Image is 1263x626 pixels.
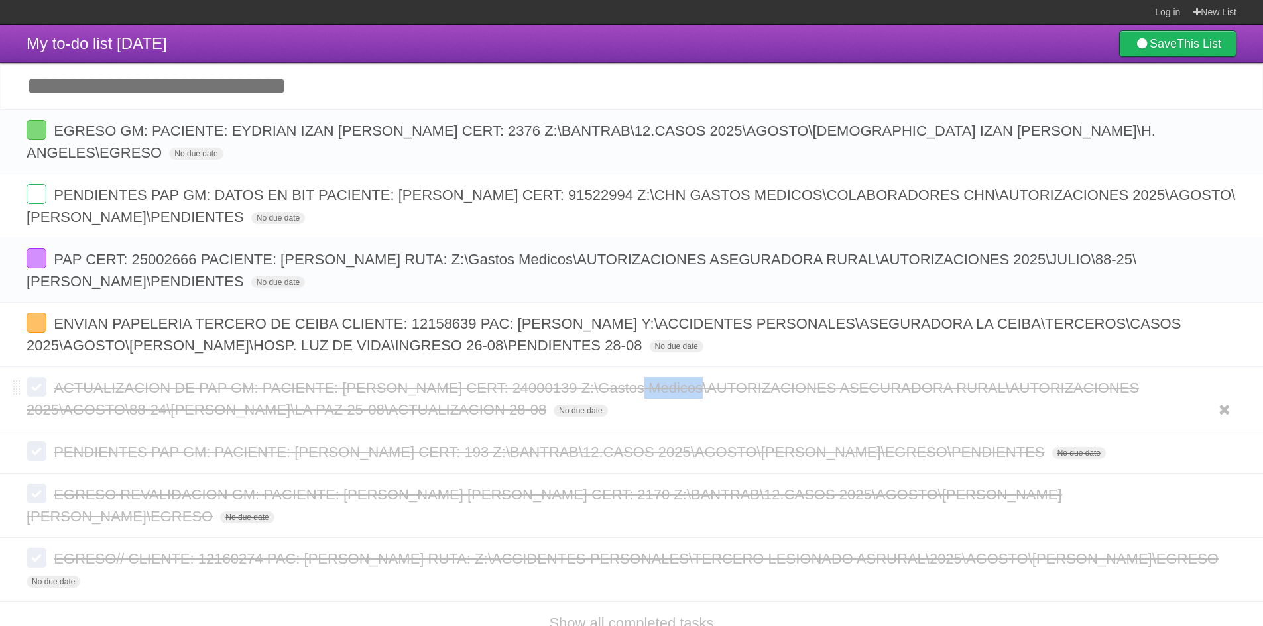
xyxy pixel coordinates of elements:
a: SaveThis List [1119,30,1236,57]
span: No due date [650,340,703,352]
span: No due date [251,276,305,288]
span: My to-do list [DATE] [27,34,167,52]
span: ACTUALIZACION DE PAP GM: PACIENTE: [PERSON_NAME] CERT: 24000139 Z:\Gastos Medicos\AUTORIZACIONES ... [27,380,1139,418]
label: Done [27,248,46,268]
span: PENDIENTES PAP GM: PACIENTE: [PERSON_NAME] CERT: 193 Z:\BANTRAB\12.CASOS 2025\AGOSTO\[PERSON_NAME... [54,444,1048,460]
label: Done [27,184,46,204]
span: No due date [251,212,305,224]
span: PENDIENTES PAP GM: DATOS EN BIT PACIENTE: [PERSON_NAME] CERT: 91522994 Z:\CHN GASTOS MEDICOS\COLA... [27,187,1235,225]
label: Done [27,377,46,397]
b: This List [1177,37,1221,50]
span: No due date [27,576,80,588]
span: No due date [220,511,274,523]
label: Done [27,441,46,461]
label: Done [27,120,46,140]
span: PAP CERT: 25002666 PACIENTE: [PERSON_NAME] RUTA: Z:\Gastos Medicos\AUTORIZACIONES ASEGURADORA RUR... [27,251,1136,289]
label: Done [27,484,46,503]
span: EGRESO REVALIDACION GM: PACIENTE: [PERSON_NAME] [PERSON_NAME] CERT: 2170 Z:\BANTRAB\12.CASOS 2025... [27,486,1062,525]
label: Done [27,313,46,333]
span: No due date [554,405,607,417]
span: EGRESO// CLIENTE: 12160274 PAC: [PERSON_NAME] RUTA: Z:\ACCIDENTES PERSONALES\TERCERO LESIONADO AS... [54,550,1222,567]
span: EGRESO GM: PACIENTE: EYDRIAN IZAN [PERSON_NAME] CERT: 2376 Z:\BANTRAB\12.CASOS 2025\AGOSTO\[DEMOG... [27,123,1156,161]
label: Done [27,548,46,568]
span: No due date [169,148,223,160]
span: No due date [1052,447,1106,459]
span: ENVIAN PAPELERIA TERCERO DE CEIBA CLIENTE: 12158639 PAC: [PERSON_NAME] Y:\ACCIDENTES PERSONALES\A... [27,315,1181,354]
